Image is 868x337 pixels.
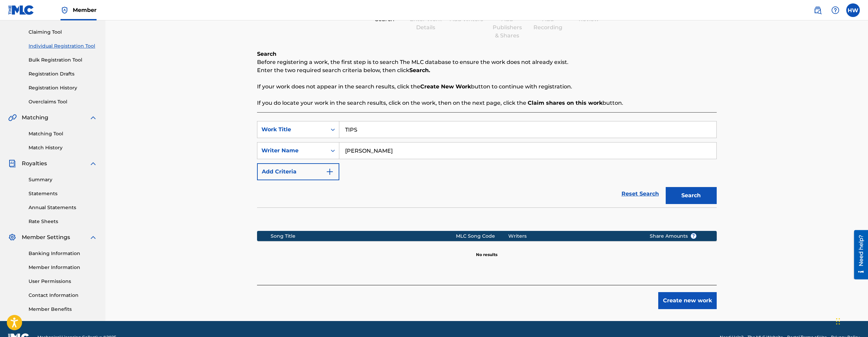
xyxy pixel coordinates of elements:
p: Enter the two required search criteria below, then click [257,66,717,74]
a: Overclaims Tool [29,98,97,105]
div: Help [829,3,842,17]
img: expand [89,159,97,168]
a: Claiming Tool [29,29,97,36]
a: Public Search [811,3,824,17]
a: Registration History [29,84,97,91]
a: Annual Statements [29,204,97,211]
strong: Create New Work [420,83,471,90]
iframe: Chat Widget [834,304,868,337]
img: Royalties [8,159,16,168]
div: Add Recording [531,15,565,32]
a: Banking Information [29,250,97,257]
img: search [814,6,822,14]
img: Matching [8,114,17,122]
div: MLC Song Code [456,233,508,240]
button: Search [666,187,717,204]
button: Create new work [658,292,717,309]
strong: Claim shares on this work [528,100,602,106]
a: Member Benefits [29,306,97,313]
p: No results [476,243,497,258]
img: Top Rightsholder [61,6,69,14]
div: Writers [508,233,639,240]
span: ? [691,233,696,239]
p: If your work does not appear in the search results, click the button to continue with registration. [257,83,717,91]
form: Search Form [257,121,717,207]
a: Reset Search [618,186,662,201]
a: Summary [29,176,97,183]
button: Add Criteria [257,163,339,180]
a: Match History [29,144,97,151]
a: Individual Registration Tool [29,43,97,50]
img: 9d2ae6d4665cec9f34b9.svg [326,168,334,176]
span: Matching [22,114,48,122]
a: Registration Drafts [29,70,97,78]
a: Matching Tool [29,130,97,137]
div: User Menu [846,3,860,17]
img: MLC Logo [8,5,34,15]
span: Member Settings [22,233,70,241]
div: Need help? [7,5,17,36]
b: Search [257,51,276,57]
iframe: Resource Center [849,230,868,279]
img: expand [89,233,97,241]
div: Drag [836,311,840,332]
a: Statements [29,190,97,197]
a: User Permissions [29,278,97,285]
span: Share Amounts [650,233,697,240]
a: Member Information [29,264,97,271]
div: Song Title [271,233,456,240]
div: Writer Name [261,147,323,155]
img: Member Settings [8,233,16,241]
p: Before registering a work, the first step is to search The MLC database to ensure the work does n... [257,58,717,66]
span: Member [73,6,97,14]
a: Bulk Registration Tool [29,56,97,64]
div: Add Publishers & Shares [490,15,524,40]
a: Rate Sheets [29,218,97,225]
div: Enter Work Details [409,15,443,32]
img: expand [89,114,97,122]
span: Royalties [22,159,47,168]
p: If you do locate your work in the search results, click on the work, then on the next page, click... [257,99,717,107]
a: Contact Information [29,292,97,299]
strong: Search. [409,67,430,73]
div: Work Title [261,125,323,134]
img: help [831,6,839,14]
